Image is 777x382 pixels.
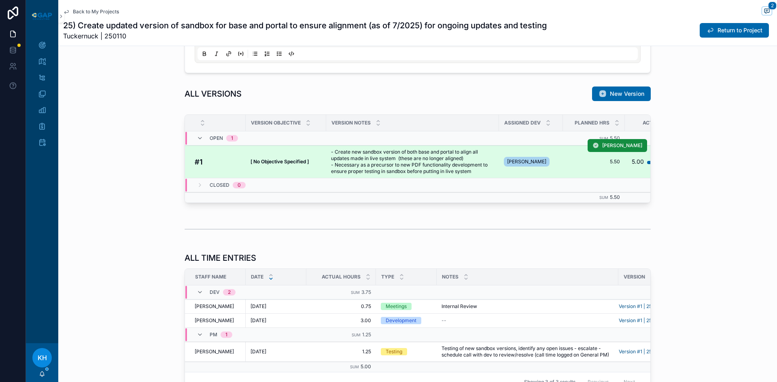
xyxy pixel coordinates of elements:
span: -- [442,317,446,324]
span: Version [624,274,645,280]
span: 3.75 [361,289,371,295]
small: Sum [599,195,608,200]
div: 5.00 [632,154,644,170]
span: DEV [210,289,220,295]
span: Version Objective [251,120,301,126]
a: #1 [195,156,241,167]
span: 1.25 [362,331,371,338]
span: 0.75 [311,303,371,310]
div: Meetings [386,303,407,310]
a: [ No Objective Specified ] [251,158,321,165]
span: Return to Project [718,26,762,34]
span: [DATE] [251,317,266,324]
button: Return to Project [700,23,769,38]
span: Internal Review [442,303,477,310]
span: Tuckernuck | 250110 [63,31,547,41]
span: Notes [442,274,459,280]
a: - Create new sandbox version of both base and portal to align all updates made in live system (th... [331,149,494,175]
h1: ALL TIME ENTRIES [185,252,256,264]
span: Open [210,135,223,141]
span: Actual Hours [322,274,361,280]
div: 1 [225,331,227,338]
span: [PERSON_NAME] [507,158,546,165]
span: [PERSON_NAME] [195,303,234,310]
span: Staff Name [195,274,226,280]
button: New Version [592,87,651,101]
div: 0 [238,182,241,188]
small: Sum [350,365,359,369]
span: Version Notes [331,120,371,126]
small: Sum [351,290,360,295]
a: Version #1 | 25) Create updated version of sandbox for base and portal to ensure alignment (as of... [619,303,684,310]
span: [DATE] [251,303,266,310]
span: Date [251,274,263,280]
div: 2 [228,289,231,295]
span: 2 [768,2,777,10]
h1: 25) Create updated version of sandbox for base and portal to ensure alignment (as of 7/2025) for ... [63,20,547,31]
span: 3.00 [311,317,371,324]
button: [PERSON_NAME] [588,139,647,152]
h1: ALL VERSIONS [185,88,242,99]
span: PM [210,331,217,338]
span: Assigned Dev [504,120,541,126]
span: New Version [610,90,644,98]
a: Back to My Projects [63,8,119,15]
a: Version #1 | 25) Create updated version of sandbox for base and portal to ensure alignment (as of... [619,317,684,324]
div: 1 [231,135,233,141]
a: Version #1 | 25) Create updated version of sandbox for base and portal to ensure alignment (as of... [619,348,684,355]
img: App logo [31,11,53,21]
div: Development [386,317,416,324]
a: 5.50 [568,158,620,165]
small: Sum [352,333,361,337]
span: Type [381,274,394,280]
span: 5.50 [610,194,620,200]
span: [PERSON_NAME] [602,142,642,149]
a: 5.00 [625,154,680,170]
button: 2 [762,6,772,17]
span: Actual Hrs [643,120,674,126]
span: [PERSON_NAME] [195,348,234,355]
strong: [ No Objective Specified ] [251,158,309,165]
span: Back to My Projects [73,8,119,15]
div: Testing [386,348,402,355]
span: Testing of new sandbox versions, identify any open issues - escalate - schedule call with dev to ... [442,345,614,358]
span: 5.00 [361,363,371,369]
span: 1.25 [311,348,371,355]
span: [DATE] [251,348,266,355]
span: KH [38,353,47,363]
span: Planned Hrs [575,120,609,126]
div: scrollable content [26,32,58,160]
a: [PERSON_NAME] [504,155,558,168]
span: [PERSON_NAME] [195,317,234,324]
span: Closed [210,182,229,188]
